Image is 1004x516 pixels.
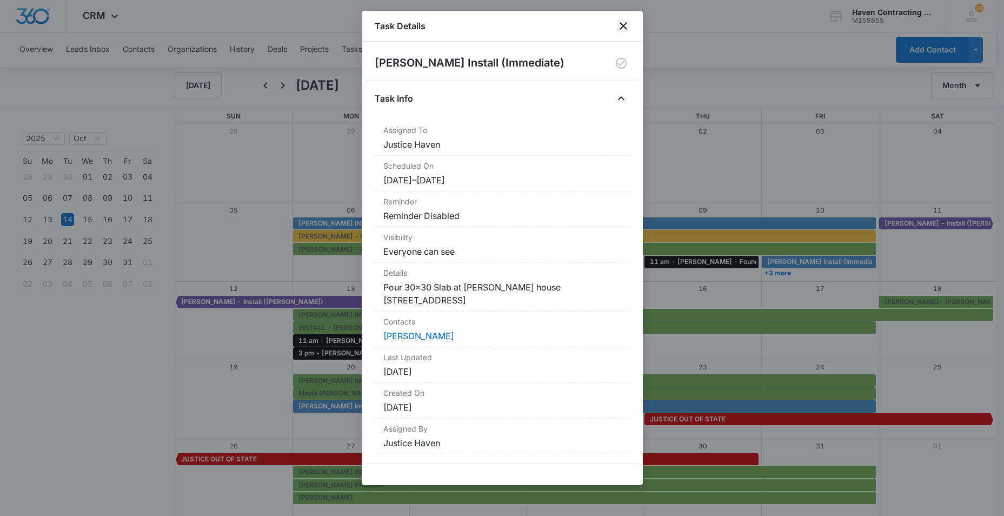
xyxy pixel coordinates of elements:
[375,120,630,156] div: Assigned ToJustice Haven
[383,231,621,243] dt: Visibility
[383,423,621,434] dt: Assigned By
[383,196,621,207] dt: Reminder
[383,267,621,279] dt: Details
[383,330,454,341] a: [PERSON_NAME]
[375,156,630,191] div: Scheduled On[DATE]–[DATE]
[383,401,621,414] dd: [DATE]
[375,263,630,312] div: DetailsPour 30x30 Slab at [PERSON_NAME] house [STREET_ADDRESS]
[383,281,621,307] dd: Pour 30x30 Slab at [PERSON_NAME] house [STREET_ADDRESS]
[383,245,621,258] dd: Everyone can see
[617,19,630,32] button: close
[383,365,621,378] dd: [DATE]
[375,419,630,454] div: Assigned ByJustice Haven
[383,174,621,187] dd: [DATE] – [DATE]
[383,124,621,136] dt: Assigned To
[375,383,630,419] div: Created On[DATE]
[383,160,621,171] dt: Scheduled On
[383,436,621,449] dd: Justice Haven
[375,312,630,347] div: Contacts[PERSON_NAME]
[383,352,621,363] dt: Last Updated
[613,90,630,107] button: Close
[375,92,413,105] h4: Task Info
[383,209,621,222] dd: Reminder Disabled
[383,316,621,327] dt: Contacts
[375,191,630,227] div: ReminderReminder Disabled
[383,138,621,151] dd: Justice Haven
[383,387,621,399] dt: Created On
[375,55,564,72] h2: [PERSON_NAME] Install (Immediate)
[375,227,630,263] div: VisibilityEveryone can see
[375,347,630,383] div: Last Updated[DATE]
[375,19,425,32] h1: Task Details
